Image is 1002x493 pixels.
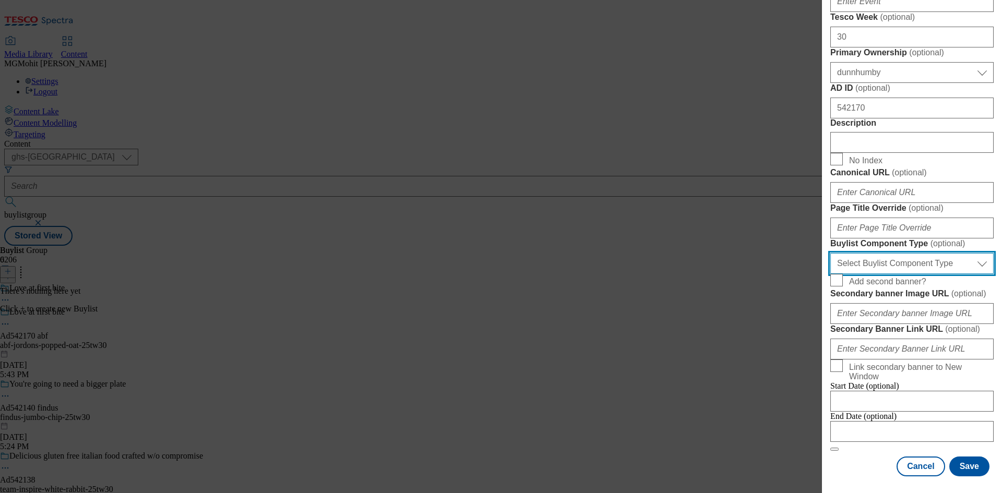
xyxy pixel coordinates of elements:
[931,239,965,248] span: ( optional )
[830,132,994,153] input: Enter Description
[830,421,994,442] input: Enter Date
[830,167,994,178] label: Canonical URL
[830,118,994,128] label: Description
[909,203,944,212] span: ( optional )
[830,27,994,47] input: Enter Tesco Week
[849,277,926,286] span: Add second banner?
[830,203,994,213] label: Page Title Override
[951,289,986,298] span: ( optional )
[849,156,882,165] span: No Index
[830,412,897,420] span: End Date (optional)
[830,47,994,58] label: Primary Ownership
[945,324,980,333] span: ( optional )
[880,13,915,21] span: ( optional )
[909,48,944,57] span: ( optional )
[849,363,989,381] span: Link secondary banner to New Window
[830,303,994,324] input: Enter Secondary banner Image URL
[892,168,927,177] span: ( optional )
[897,456,945,476] button: Cancel
[830,182,994,203] input: Enter Canonical URL
[830,218,994,238] input: Enter Page Title Override
[830,381,899,390] span: Start Date (optional)
[830,288,994,299] label: Secondary banner Image URL
[830,83,994,93] label: AD ID
[830,391,994,412] input: Enter Date
[830,339,994,359] input: Enter Secondary Banner Link URL
[830,238,994,249] label: Buylist Component Type
[855,83,890,92] span: ( optional )
[830,324,994,334] label: Secondary Banner Link URL
[830,12,994,22] label: Tesco Week
[949,456,989,476] button: Save
[830,98,994,118] input: Enter AD ID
